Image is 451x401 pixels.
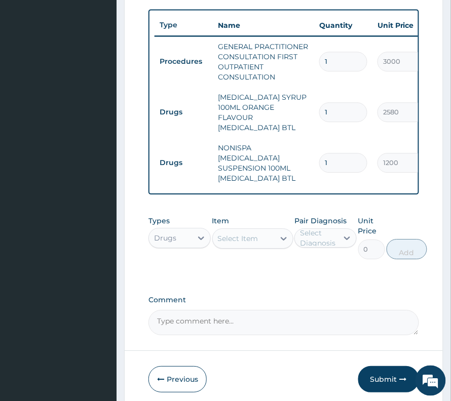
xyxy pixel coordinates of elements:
[358,216,385,236] label: Unit Price
[148,366,207,392] button: Previous
[155,16,213,34] th: Type
[213,36,314,87] td: GENERAL PRACTITIONER CONSULTATION FIRST OUTPATIENT CONSULTATION
[155,52,213,71] td: Procedures
[155,153,213,172] td: Drugs
[212,216,230,226] label: Item
[314,15,372,35] th: Quantity
[213,138,314,188] td: NONISPA [MEDICAL_DATA] SUSPENSION 100ML [MEDICAL_DATA] BTL
[218,233,258,244] div: Select Item
[59,128,140,230] span: We're online!
[358,366,419,392] button: Submit
[372,15,431,35] th: Unit Price
[53,57,170,70] div: Chat with us now
[155,103,213,122] td: Drugs
[300,228,337,248] div: Select Diagnosis
[213,87,314,138] td: [MEDICAL_DATA] SYRUP 100ML ORANGE FLAVOUR [MEDICAL_DATA] BTL
[166,5,191,29] div: Minimize live chat window
[5,276,193,312] textarea: Type your message and hit 'Enter'
[294,216,347,226] label: Pair Diagnosis
[213,15,314,35] th: Name
[154,233,176,243] div: Drugs
[148,217,170,225] label: Types
[387,239,427,259] button: Add
[19,51,41,76] img: d_794563401_company_1708531726252_794563401
[148,296,419,304] label: Comment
